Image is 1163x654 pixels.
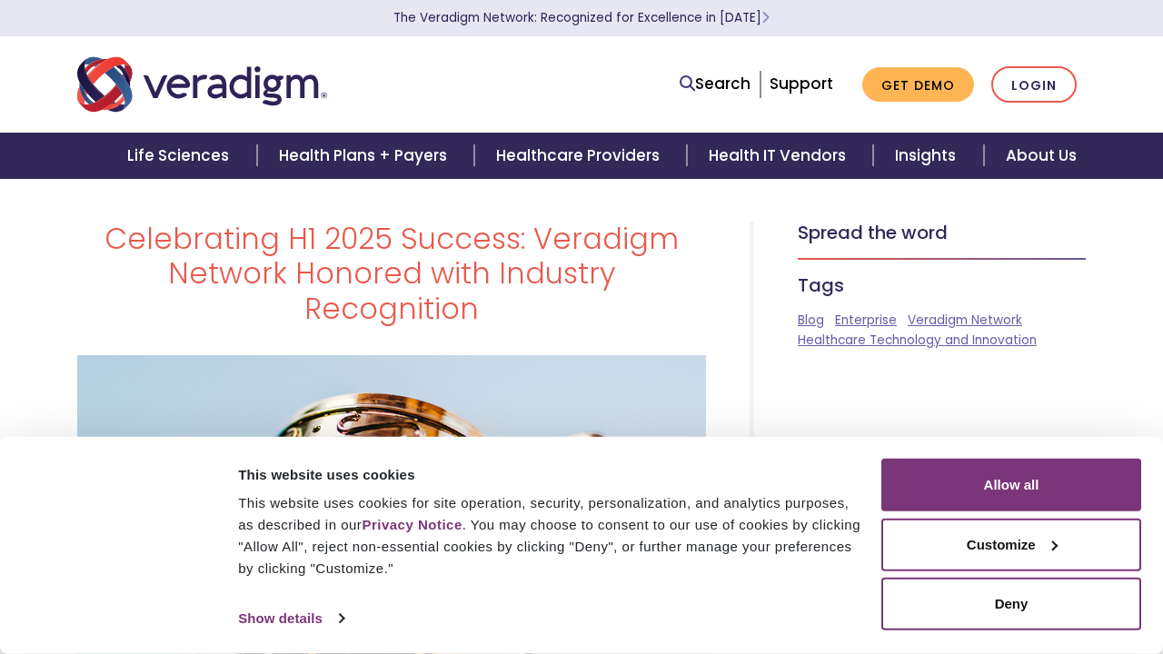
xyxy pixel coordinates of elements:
a: Blog [798,312,824,329]
a: Health IT Vendors [687,133,873,179]
a: About Us [984,133,1098,179]
span: Learn More [761,9,770,26]
a: Support [770,73,833,94]
a: Insights [873,133,983,179]
a: Login [991,66,1077,104]
button: Allow all [881,459,1141,511]
a: Show details [238,605,343,632]
div: This website uses cookies for site operation, security, personalization, and analytics purposes, ... [238,492,860,580]
button: Deny [881,578,1141,630]
a: Veradigm Network [908,312,1022,329]
a: Healthcare Technology and Innovation [798,332,1037,349]
a: Healthcare Providers [474,133,687,179]
h1: Celebrating H1 2025 Success: Veradigm Network Honored with Industry Recognition [77,222,706,326]
a: The Veradigm Network: Recognized for Excellence in [DATE]Learn More [393,9,770,26]
img: Veradigm logo [77,54,327,114]
a: Privacy Notice [362,517,462,532]
h5: Tags [798,274,1086,296]
div: This website uses cookies [238,463,860,485]
a: Search [680,72,750,96]
a: Get Demo [862,67,974,103]
a: Health Plans + Payers [257,133,474,179]
h5: Spread the word [798,222,1086,243]
a: Enterprise [835,312,897,329]
button: Customize [881,518,1141,570]
a: Life Sciences [105,133,256,179]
